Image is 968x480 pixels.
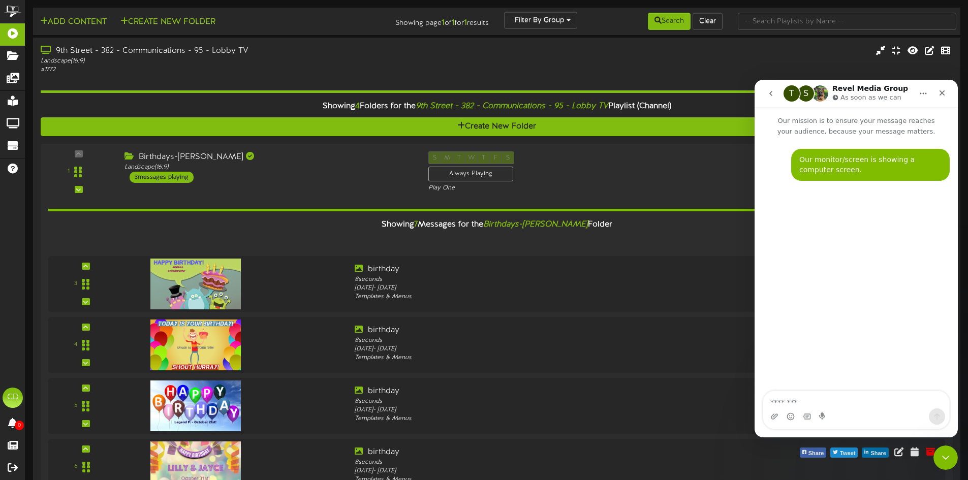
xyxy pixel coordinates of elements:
div: Templates & Menus [355,293,713,301]
button: Create New Folder [41,117,953,136]
div: CD [3,388,23,408]
div: 9th Street - 382 - Communications - 95 - Lobby TV [41,45,412,57]
input: -- Search Playlists by Name -- [738,13,956,30]
button: Filter By Group [504,12,577,29]
div: birthday [355,446,713,458]
div: [DATE] - [DATE] [355,467,713,475]
div: 8 seconds [355,397,713,406]
div: Templates & Menus [355,414,713,423]
iframe: Intercom live chat [755,80,958,437]
span: 7 [414,220,418,229]
div: 8 seconds [355,336,713,345]
div: Showing page of for results [341,12,496,29]
div: Play One [428,184,641,193]
div: Always Playing [428,167,513,181]
div: [DATE] - [DATE] [355,406,713,414]
div: 8 seconds [355,458,713,467]
button: Clear [693,13,723,30]
button: Share [862,447,889,458]
div: 3 messages playing [130,172,194,183]
div: Landscape ( 16:9 ) [124,163,413,172]
span: 4 [355,102,360,111]
span: Tweet [838,448,857,459]
span: 0 [15,421,24,430]
div: Templates & Menus [355,354,713,362]
button: Share [800,447,827,458]
img: 3a744041-356e-428f-bfb3-943495ebef60.png [150,259,241,309]
span: Share [868,448,888,459]
img: 74e195d6-74c1-46e1-a9f6-55afeac98800.png [150,380,241,431]
div: 6 [74,462,78,471]
div: # 1772 [41,66,412,74]
button: Add Content [37,16,110,28]
div: birthday [355,325,713,336]
button: Create New Folder [117,16,218,28]
div: [DATE] - [DATE] [355,284,713,293]
div: Landscape ( 16:9 ) [41,57,412,66]
div: Birthdays-[PERSON_NAME] [124,151,413,163]
img: 25b23285-10df-42eb-8016-1eca8c7fec08.png [150,319,241,370]
strong: 1 [452,18,455,27]
div: birthday [355,386,713,397]
strong: 1 [464,18,467,27]
strong: 1 [442,18,445,27]
div: [DATE] - [DATE] [355,345,713,354]
span: Share [806,448,826,459]
div: Showing Messages for the Folder [41,214,953,236]
div: 8 seconds [355,275,713,284]
div: Showing Folders for the Playlist (Channel) [33,95,960,117]
iframe: Intercom live chat [933,445,958,470]
button: Tweet [830,447,858,458]
div: birthday [355,264,713,275]
button: Search [648,13,691,30]
i: Birthdays-[PERSON_NAME] [483,220,588,229]
i: 9th Street - 382 - Communications - 95 - Lobby TV [416,102,608,111]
